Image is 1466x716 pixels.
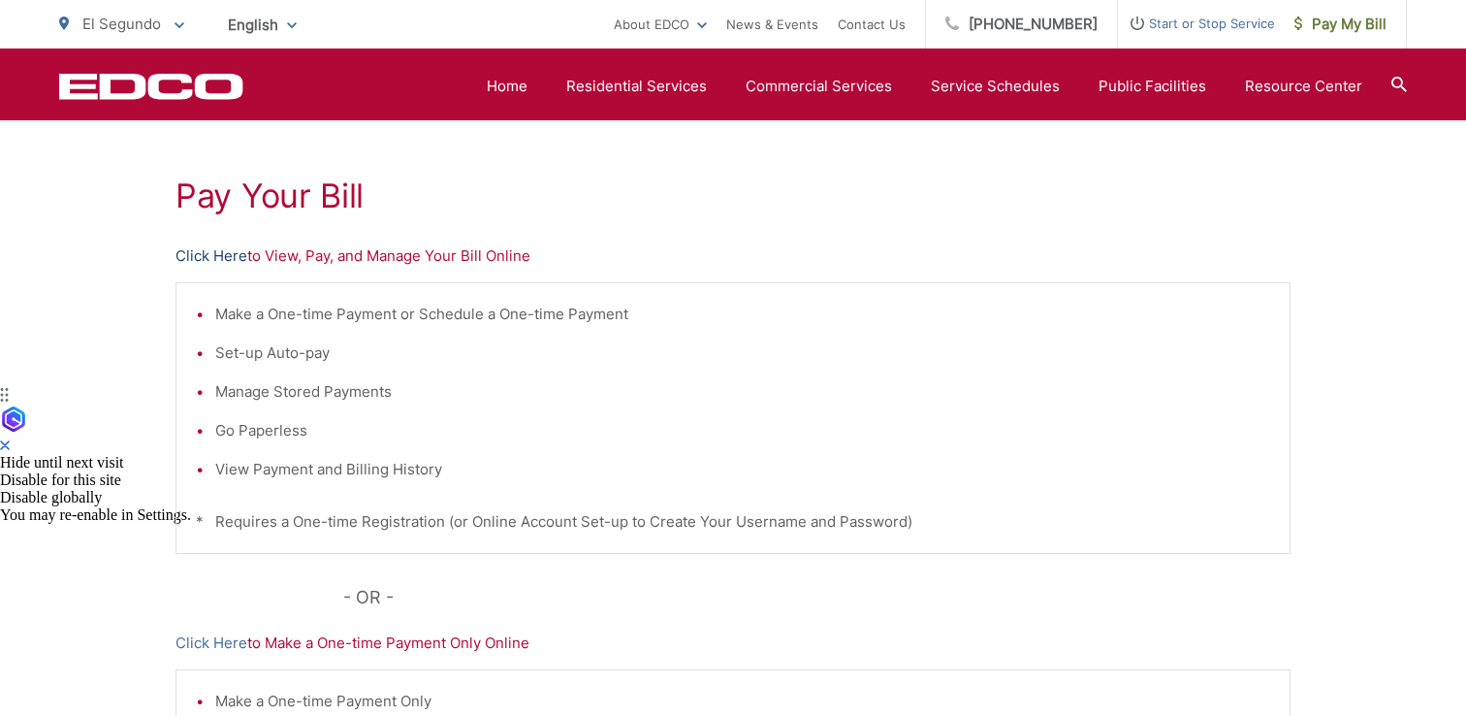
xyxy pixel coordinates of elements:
[566,75,707,98] a: Residential Services
[82,15,161,33] span: El Segundo
[175,632,1291,655] p: to Make a One-time Payment Only Online
[196,510,1270,534] p: * Requires a One-time Registration (or Online Account Set-up to Create Your Username and Password)
[215,303,1270,326] li: Make a One-time Payment or Schedule a One-time Payment
[838,13,906,36] a: Contact Us
[175,632,247,655] a: Click Here
[215,690,1270,713] li: Make a One-time Payment Only
[215,458,1270,481] li: View Payment and Billing History
[1099,75,1206,98] a: Public Facilities
[175,177,1291,215] h1: Pay Your Bill
[614,13,707,36] a: About EDCO
[215,342,1270,365] li: Set-up Auto-pay
[343,583,1291,612] p: - OR -
[1245,75,1362,98] a: Resource Center
[215,419,1270,442] li: Go Paperless
[175,244,247,268] a: Click Here
[1294,13,1386,36] span: Pay My Bill
[746,75,892,98] a: Commercial Services
[213,8,311,42] span: English
[487,75,527,98] a: Home
[726,13,818,36] a: News & Events
[59,73,243,100] a: EDCD logo. Return to the homepage.
[931,75,1060,98] a: Service Schedules
[175,244,1291,268] p: to View, Pay, and Manage Your Bill Online
[215,380,1270,404] li: Manage Stored Payments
